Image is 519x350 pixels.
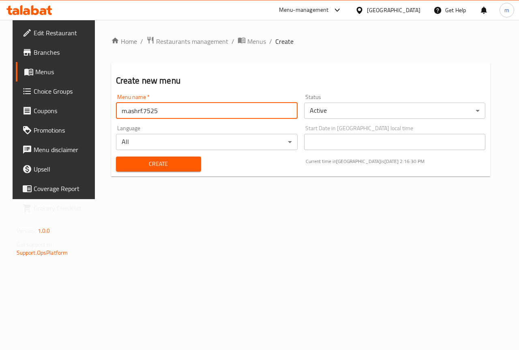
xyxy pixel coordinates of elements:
[16,179,99,198] a: Coverage Report
[247,37,266,46] span: Menus
[34,106,93,116] span: Coupons
[146,36,228,47] a: Restaurants management
[116,157,201,172] button: Create
[238,36,266,47] a: Menus
[34,184,93,193] span: Coverage Report
[16,198,99,218] a: Grocery Checklist
[34,203,93,213] span: Grocery Checklist
[122,159,195,169] span: Create
[269,37,272,46] li: /
[16,120,99,140] a: Promotions
[116,103,298,119] input: Please enter Menu name
[17,247,68,258] a: Support.OpsPlatform
[16,43,99,62] a: Branches
[34,86,93,96] span: Choice Groups
[156,37,228,46] span: Restaurants management
[232,37,234,46] li: /
[34,145,93,155] span: Menu disclaimer
[304,103,486,119] div: Active
[116,75,486,87] h2: Create new menu
[111,36,491,47] nav: breadcrumb
[34,28,93,38] span: Edit Restaurant
[140,37,143,46] li: /
[16,101,99,120] a: Coupons
[34,164,93,174] span: Upsell
[16,159,99,179] a: Upsell
[16,23,99,43] a: Edit Restaurant
[16,140,99,159] a: Menu disclaimer
[17,239,54,250] span: Get support on:
[111,37,137,46] a: Home
[279,5,329,15] div: Menu-management
[34,125,93,135] span: Promotions
[275,37,294,46] span: Create
[34,47,93,57] span: Branches
[38,225,50,236] span: 1.0.0
[35,67,93,77] span: Menus
[16,82,99,101] a: Choice Groups
[504,6,509,15] span: m
[116,134,298,150] div: All
[17,225,36,236] span: Version:
[16,62,99,82] a: Menus
[367,6,420,15] div: [GEOGRAPHIC_DATA]
[306,158,486,165] p: Current time in [GEOGRAPHIC_DATA] is [DATE] 2:16:30 PM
